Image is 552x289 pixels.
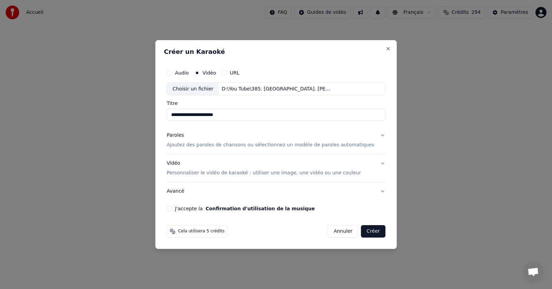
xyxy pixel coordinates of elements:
[167,155,385,182] button: VidéoPersonnaliser le vidéo de karaoké : utiliser une image, une vidéo ou une couleur
[175,70,189,75] label: Audio
[167,160,361,177] div: Vidéo
[178,229,224,234] span: Cela utilisera 5 crédits
[328,225,358,238] button: Annuler
[167,142,374,149] p: Ajoutez des paroles de chansons ou sélectionnez un modèle de paroles automatiques
[167,127,385,154] button: ParolesAjoutez des paroles de chansons ou sélectionnez un modèle de paroles automatiques
[203,70,216,75] label: Vidéo
[167,83,219,95] div: Choisir un fichier
[230,70,239,75] label: URL
[219,86,336,93] div: D:\You Tube\385. [GEOGRAPHIC_DATA]. [PERSON_NAME]\Bohemienne [PERSON_NAME].mp4
[164,49,388,55] h2: Créer un Karaoké
[167,170,361,176] p: Personnaliser le vidéo de karaoké : utiliser une image, une vidéo ou une couleur
[167,101,385,106] label: Titre
[167,132,184,139] div: Paroles
[167,182,385,200] button: Avancé
[361,225,385,238] button: Créer
[206,206,315,211] button: J'accepte la
[175,206,315,211] label: J'accepte la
